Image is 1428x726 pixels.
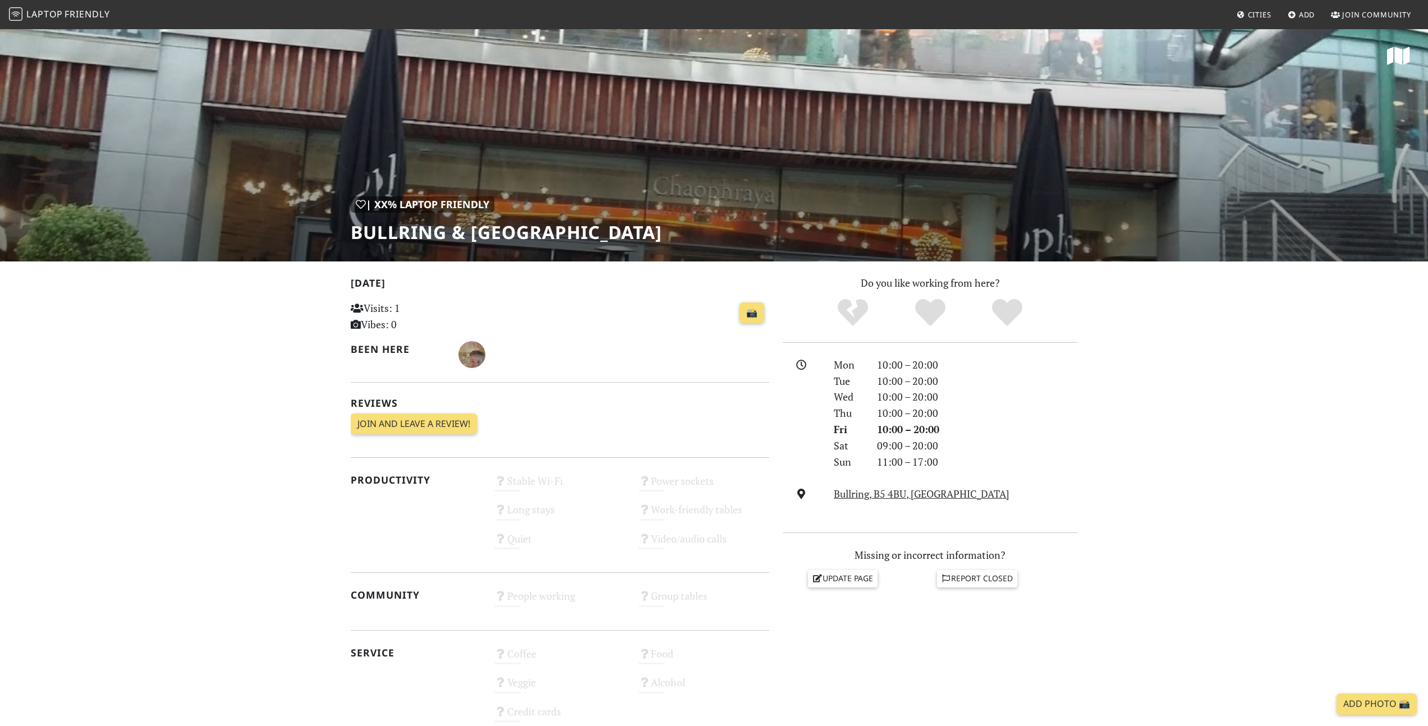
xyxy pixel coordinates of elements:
[870,373,1085,389] div: 10:00 – 20:00
[827,405,870,421] div: Thu
[632,673,776,702] div: Alcohol
[870,405,1085,421] div: 10:00 – 20:00
[488,530,632,558] div: Quiet
[814,297,892,328] div: No
[870,421,1085,438] div: 10:00 – 20:00
[632,472,776,500] div: Power sockets
[351,589,481,601] h2: Community
[827,438,870,454] div: Sat
[458,341,485,368] img: 4382-bryoney.jpg
[351,413,477,435] a: Join and leave a review!
[458,347,485,360] span: Bryoney Cook
[1232,4,1276,25] a: Cities
[827,389,870,405] div: Wed
[351,196,494,213] div: | XX% Laptop Friendly
[351,397,769,409] h2: Reviews
[892,297,969,328] div: Yes
[740,302,764,324] a: 📸
[870,454,1085,470] div: 11:00 – 17:00
[632,587,776,615] div: Group tables
[632,530,776,558] div: Video/audio calls
[351,277,769,293] h2: [DATE]
[1326,4,1416,25] a: Join Community
[351,343,446,355] h2: Been here
[834,487,1009,500] a: Bullring, B5 4BU, [GEOGRAPHIC_DATA]
[488,673,632,702] div: Veggie
[26,8,63,20] span: Laptop
[808,570,878,587] a: Update page
[351,222,662,243] h1: Bullring & [GEOGRAPHIC_DATA]
[9,7,22,21] img: LaptopFriendly
[937,570,1018,587] a: Report closed
[1337,693,1417,715] a: Add Photo 📸
[632,645,776,673] div: Food
[351,647,481,659] h2: Service
[870,389,1085,405] div: 10:00 – 20:00
[827,357,870,373] div: Mon
[1248,10,1271,20] span: Cities
[783,547,1078,563] p: Missing or incorrect information?
[1283,4,1320,25] a: Add
[488,645,632,673] div: Coffee
[827,421,870,438] div: Fri
[870,438,1085,454] div: 09:00 – 20:00
[968,297,1046,328] div: Definitely!
[1342,10,1411,20] span: Join Community
[488,587,632,615] div: People working
[351,474,481,486] h2: Productivity
[65,8,109,20] span: Friendly
[351,300,481,333] p: Visits: 1 Vibes: 0
[9,5,110,25] a: LaptopFriendly LaptopFriendly
[783,275,1078,291] p: Do you like working from here?
[488,472,632,500] div: Stable Wi-Fi
[632,500,776,529] div: Work-friendly tables
[827,373,870,389] div: Tue
[488,500,632,529] div: Long stays
[1299,10,1315,20] span: Add
[827,454,870,470] div: Sun
[870,357,1085,373] div: 10:00 – 20:00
